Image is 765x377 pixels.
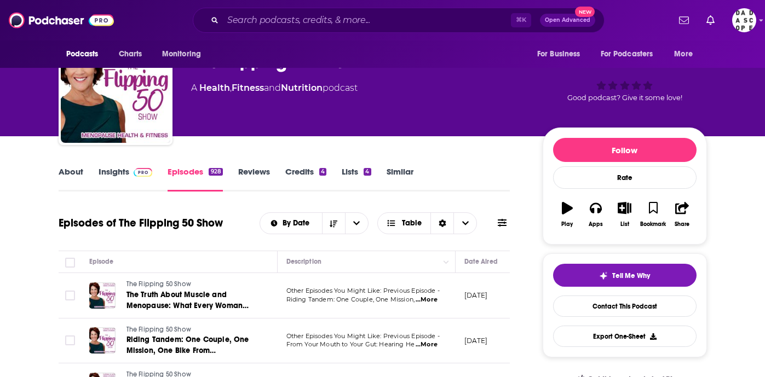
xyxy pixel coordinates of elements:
[553,295,697,317] a: Contact This Podcast
[345,213,368,234] button: open menu
[238,166,270,192] a: Reviews
[387,166,413,192] a: Similar
[126,335,251,366] span: Riding Tandem: One Couple, One Mission, One Bike From [GEOGRAPHIC_DATA] to [US_STATE]
[553,195,582,234] button: Play
[440,256,453,269] button: Column Actions
[464,336,488,345] p: [DATE]
[511,13,531,27] span: ⌘ K
[126,325,258,335] a: The Flipping 50 Show
[126,280,191,288] span: The Flipping 50 Show
[322,213,345,234] button: Sort Direction
[286,255,321,268] div: Description
[232,83,264,93] a: Fitness
[464,255,498,268] div: Date Aired
[119,47,142,62] span: Charts
[66,47,99,62] span: Podcasts
[126,290,249,332] span: The Truth About Muscle and Menopause: What Every Woman Needs to Know About the Science Data
[59,216,223,230] h1: Episodes of The Flipping 50 Show
[162,47,201,62] span: Monitoring
[668,195,696,234] button: Share
[285,166,326,192] a: Credits4
[599,271,608,280] img: tell me why sparkle
[430,213,453,234] div: Sort Direction
[537,47,580,62] span: For Business
[286,287,440,294] span: Other Episodes You Might Like: Previous Episode -
[553,264,697,287] button: tell me why sparkleTell Me Why
[319,168,326,176] div: 4
[553,166,697,189] div: Rate
[610,195,639,234] button: List
[561,221,573,228] div: Play
[732,8,756,32] img: User Profile
[666,44,706,65] button: open menu
[553,138,697,162] button: Follow
[191,82,358,95] div: A podcast
[377,212,478,234] button: Choose View
[286,340,415,348] span: From Your Mouth to Your Gut: Hearing He
[416,340,438,349] span: ...More
[65,335,75,345] span: Toggle select row
[260,219,322,227] button: open menu
[281,83,323,93] a: Nutrition
[594,44,669,65] button: open menu
[553,326,697,347] button: Export One-Sheet
[674,47,693,62] span: More
[168,166,222,192] a: Episodes928
[530,44,594,65] button: open menu
[59,166,83,192] a: About
[134,168,153,177] img: Podchaser Pro
[61,33,170,143] img: The Flipping 50 Show
[675,221,689,228] div: Share
[640,221,666,228] div: Bookmark
[612,271,650,280] span: Tell Me Why
[416,295,438,304] span: ...More
[543,41,707,109] div: 63Good podcast? Give it some love!
[260,212,369,234] h2: Choose List sort
[126,334,258,356] a: Riding Tandem: One Couple, One Mission, One Bike From [GEOGRAPHIC_DATA] to [US_STATE]
[464,291,488,300] p: [DATE]
[732,8,756,32] span: Logged in as Dadascope2
[601,47,653,62] span: For Podcasters
[223,11,511,29] input: Search podcasts, credits, & more...
[342,166,371,192] a: Lists4
[620,221,629,228] div: List
[230,83,232,93] span: ,
[9,10,114,31] img: Podchaser - Follow, Share and Rate Podcasts
[59,44,113,65] button: open menu
[575,7,595,17] span: New
[89,255,114,268] div: Episode
[264,83,281,93] span: and
[286,332,440,340] span: Other Episodes You Might Like: Previous Episode -
[112,44,149,65] a: Charts
[402,219,422,227] span: Table
[154,44,215,65] button: open menu
[567,94,682,102] span: Good podcast? Give it some love!
[126,326,191,333] span: The Flipping 50 Show
[209,168,222,176] div: 928
[589,221,603,228] div: Apps
[364,168,371,176] div: 4
[540,14,595,27] button: Open AdvancedNew
[126,289,258,311] a: The Truth About Muscle and Menopause: What Every Woman Needs to Know About the Science Data
[286,295,415,303] span: Riding Tandem: One Couple, One Mission,
[199,83,230,93] a: Health
[193,8,605,33] div: Search podcasts, credits, & more...
[545,18,590,23] span: Open Advanced
[126,280,258,289] a: The Flipping 50 Show
[639,195,668,234] button: Bookmark
[732,8,756,32] button: Show profile menu
[702,11,719,30] a: Show notifications dropdown
[582,195,610,234] button: Apps
[99,166,153,192] a: InsightsPodchaser Pro
[675,11,693,30] a: Show notifications dropdown
[283,219,313,227] span: By Date
[65,291,75,300] span: Toggle select row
